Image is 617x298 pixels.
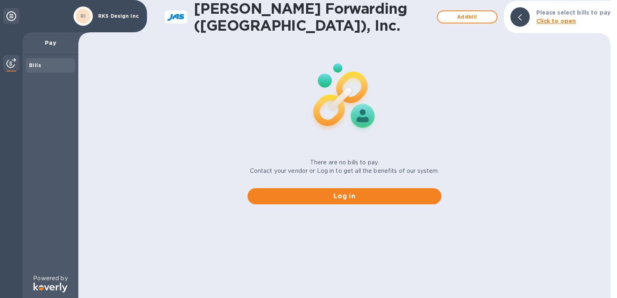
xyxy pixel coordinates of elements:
[98,13,139,19] p: RKS Design Inc
[80,13,86,19] b: RI
[33,274,67,283] p: Powered by
[250,158,439,175] p: There are no bills to pay. Contact your vendor or Log in to get all the benefits of our system.
[254,191,435,201] span: Log in
[437,10,497,23] button: Addbill
[29,62,41,68] b: Bills
[536,9,611,16] b: Please select bills to pay
[536,18,576,24] b: Click to open
[444,12,490,22] span: Add bill
[248,188,441,204] button: Log in
[29,39,72,47] p: Pay
[34,283,67,292] img: Logo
